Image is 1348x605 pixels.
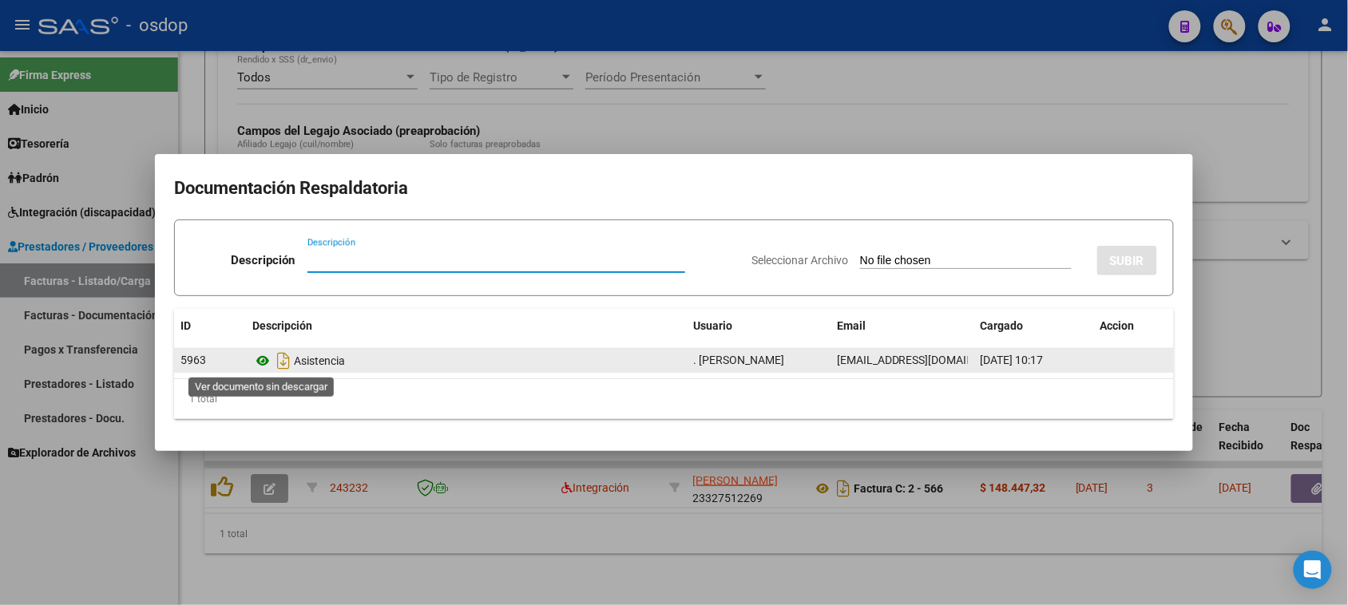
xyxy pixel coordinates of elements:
[174,309,246,343] datatable-header-cell: ID
[180,319,191,332] span: ID
[180,354,206,366] span: 5963
[231,251,295,270] p: Descripción
[687,309,831,343] datatable-header-cell: Usuario
[1294,551,1332,589] div: Open Intercom Messenger
[252,348,680,374] div: Asistencia
[837,354,1014,366] span: [EMAIL_ADDRESS][DOMAIN_NAME]
[252,319,312,332] span: Descripción
[831,309,974,343] datatable-header-cell: Email
[174,379,1174,419] div: 1 total
[974,309,1094,343] datatable-header-cell: Cargado
[1110,254,1144,268] span: SUBIR
[981,319,1024,332] span: Cargado
[981,354,1044,366] span: [DATE] 10:17
[273,348,294,374] i: Descargar documento
[837,319,866,332] span: Email
[1094,309,1174,343] datatable-header-cell: Accion
[246,309,687,343] datatable-header-cell: Descripción
[693,319,732,332] span: Usuario
[174,173,1174,204] h2: Documentación Respaldatoria
[1100,319,1135,332] span: Accion
[1097,246,1157,275] button: SUBIR
[751,254,848,267] span: Seleccionar Archivo
[693,354,784,366] span: . [PERSON_NAME]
